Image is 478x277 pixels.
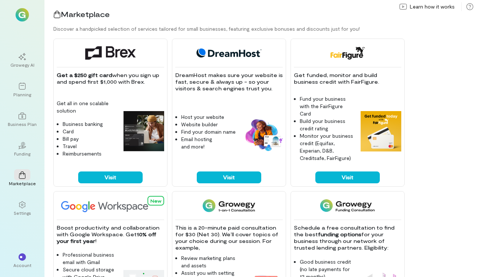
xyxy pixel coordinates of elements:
a: Business Plan [9,106,36,133]
a: Planning [9,77,36,103]
strong: Get a $250 gift card [57,72,112,78]
img: FairFigure feature [361,111,401,152]
li: Review marketing plans and assets [181,254,236,269]
li: Bill pay [63,135,117,143]
li: Business banking [63,120,117,128]
div: Discover a handpicked selection of services tailored for small businesses, featuring exclusive bo... [53,25,478,33]
img: Google Workspace [57,199,166,212]
a: Growegy AI [9,47,36,74]
button: Visit [197,171,261,183]
li: Reimbursements [63,150,117,157]
li: Fund your business with the FairFigure Card [300,95,355,117]
li: Travel [63,143,117,150]
img: Brex feature [123,111,164,152]
span: New [150,198,161,203]
strong: funding options [318,231,361,237]
li: Card [63,128,117,135]
div: Marketplace [9,180,36,186]
p: Get all in one scalable solution [57,100,117,114]
p: Get funded, monitor and build business credit with FairFigure. [294,72,401,85]
p: Boost productivity and collaboration with Google Workspace. Get ! [57,224,164,244]
img: DreamHost [194,46,264,60]
a: Settings [9,195,36,222]
img: DreamHost feature [242,118,283,152]
div: Funding [14,151,30,157]
p: Schedule a free consultation to find the best for your business through our network of trusted le... [294,224,401,251]
div: Settings [14,210,31,216]
span: Learn how it works [410,3,455,10]
div: Growegy AI [10,62,34,68]
a: Funding [9,136,36,163]
li: Professional business email with Gmail [63,251,117,266]
li: Email hosting and more! [181,136,236,150]
span: Marketplace [61,10,110,19]
li: Build your business credit rating [300,117,355,132]
p: DreamHost makes sure your website is fast, secure & always up - so your visitors & search engines... [175,72,283,92]
div: Business Plan [8,121,37,127]
div: Account [13,262,31,268]
button: Visit [315,171,380,183]
li: Website builder [181,121,236,128]
img: Brex [85,46,136,60]
p: when you sign up and spend first $1,000 with Brex. [57,72,164,85]
img: 1-on-1 Consultation [203,199,255,212]
button: Visit [78,171,143,183]
img: FairFigure [330,46,365,60]
img: Funding Consultation [320,199,375,212]
a: Marketplace [9,166,36,192]
li: Host your website [181,113,236,121]
li: Monitor your business credit (Equifax, Experian, D&B, Creditsafe, FairFigure) [300,132,355,162]
strong: 10% off your first year [57,231,158,244]
p: This is a 20-minute paid consultation for $30 (Net 30). We’ll cover topics of your choice during ... [175,224,283,251]
div: Planning [13,91,31,97]
li: Find your domain name [181,128,236,136]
